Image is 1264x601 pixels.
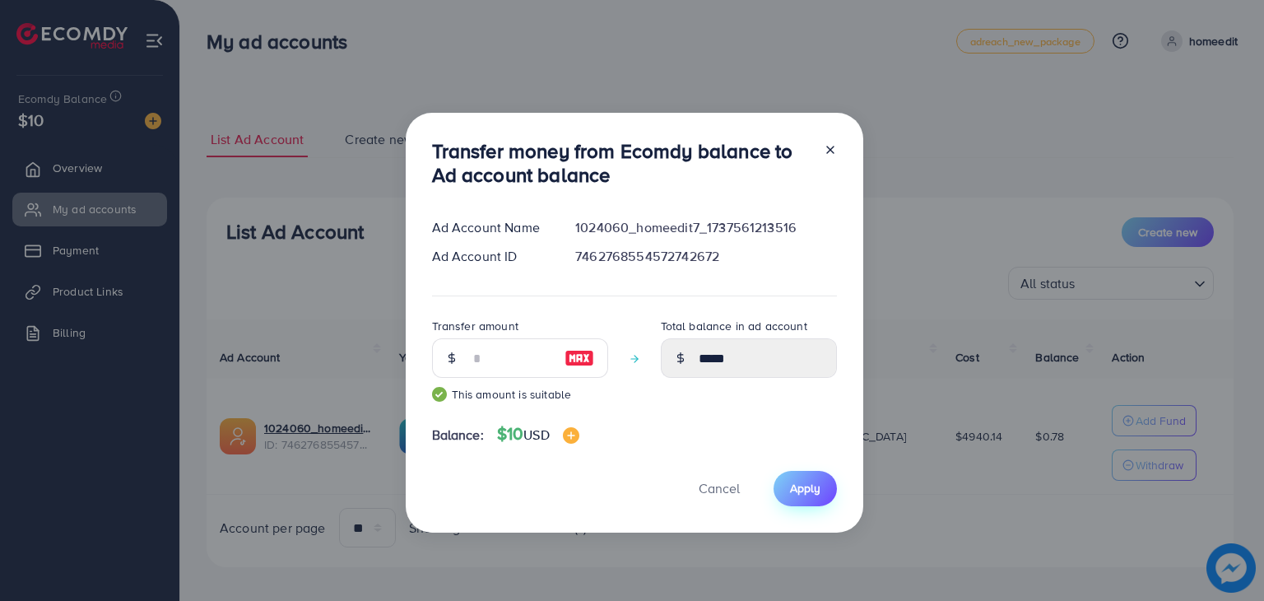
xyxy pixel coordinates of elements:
[562,247,849,266] div: 7462768554572742672
[699,479,740,497] span: Cancel
[523,426,549,444] span: USD
[432,386,608,403] small: This amount is suitable
[497,424,579,445] h4: $10
[661,318,807,334] label: Total balance in ad account
[565,348,594,368] img: image
[678,471,760,506] button: Cancel
[774,471,837,506] button: Apply
[432,318,518,334] label: Transfer amount
[419,247,563,266] div: Ad Account ID
[563,427,579,444] img: image
[432,426,484,445] span: Balance:
[432,139,811,187] h3: Transfer money from Ecomdy balance to Ad account balance
[432,387,447,402] img: guide
[562,218,849,237] div: 1024060_homeedit7_1737561213516
[419,218,563,237] div: Ad Account Name
[790,480,820,496] span: Apply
